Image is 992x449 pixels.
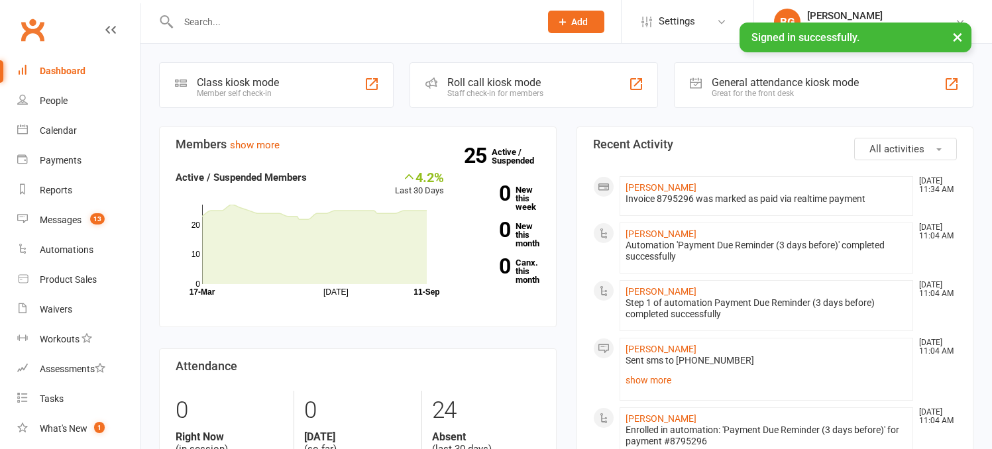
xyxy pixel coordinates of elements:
[17,265,140,295] a: Product Sales
[447,76,543,89] div: Roll call kiosk mode
[912,408,956,425] time: [DATE] 11:04 AM
[626,182,696,193] a: [PERSON_NAME]
[40,215,82,225] div: Messages
[40,304,72,315] div: Waivers
[304,391,412,430] div: 0
[16,13,49,46] a: Clubworx
[40,155,82,166] div: Payments
[17,295,140,324] a: Waivers
[395,170,444,198] div: Last 30 Days
[464,258,540,284] a: 0Canx. this month
[176,430,284,443] strong: Right Now
[492,138,550,175] a: 25Active / Suspended
[40,244,93,255] div: Automations
[712,89,859,98] div: Great for the front desk
[869,143,924,155] span: All activities
[17,324,140,354] a: Workouts
[197,76,279,89] div: Class kiosk mode
[17,384,140,414] a: Tasks
[17,56,140,86] a: Dashboard
[17,235,140,265] a: Automations
[712,76,859,89] div: General attendance kiosk mode
[447,89,543,98] div: Staff check-in for members
[90,213,105,224] span: 13
[464,185,540,211] a: 0New this week
[174,13,531,31] input: Search...
[912,281,956,298] time: [DATE] 11:04 AM
[176,360,540,373] h3: Attendance
[304,430,412,443] strong: [DATE]
[17,205,140,235] a: Messages 13
[626,355,754,366] span: Sent sms to [PHONE_NUMBER]
[176,138,540,151] h3: Members
[40,423,87,434] div: What's New
[197,89,279,98] div: Member self check-in
[17,86,140,116] a: People
[395,170,444,184] div: 4.2%
[626,413,696,424] a: [PERSON_NAME]
[593,138,958,151] h3: Recent Activity
[626,228,696,239] a: [PERSON_NAME]
[626,193,908,205] div: Invoice 8795296 was marked as paid via realtime payment
[40,364,105,374] div: Assessments
[626,297,908,320] div: Step 1 of automation Payment Due Reminder (3 days before) completed successfully
[17,354,140,384] a: Assessments
[17,414,140,444] a: What's New1
[40,185,72,195] div: Reports
[176,172,307,183] strong: Active / Suspended Members
[807,10,955,22] div: [PERSON_NAME]
[40,125,77,136] div: Calendar
[40,334,80,344] div: Workouts
[946,23,969,51] button: ×
[626,240,908,262] div: Automation 'Payment Due Reminder (3 days before)' completed successfully
[432,391,539,430] div: 24
[40,66,85,76] div: Dashboard
[17,146,140,175] a: Payments
[912,177,956,194] time: [DATE] 11:34 AM
[626,344,696,354] a: [PERSON_NAME]
[464,222,540,248] a: 0New this month
[17,116,140,146] a: Calendar
[774,9,800,35] div: BG
[548,11,604,33] button: Add
[659,7,695,36] span: Settings
[40,393,64,404] div: Tasks
[230,139,280,151] a: show more
[626,286,696,297] a: [PERSON_NAME]
[626,424,908,447] div: Enrolled in automation: 'Payment Due Reminder (3 days before)' for payment #8795296
[464,220,510,240] strong: 0
[464,183,510,203] strong: 0
[912,223,956,240] time: [DATE] 11:04 AM
[626,371,908,389] a: show more
[464,256,510,276] strong: 0
[40,95,68,106] div: People
[94,422,105,433] span: 1
[807,22,955,34] div: The Australian Academy Of Football
[571,17,588,27] span: Add
[176,391,284,430] div: 0
[432,430,539,443] strong: Absent
[17,175,140,205] a: Reports
[854,138,957,160] button: All activities
[464,146,492,166] strong: 25
[912,338,956,356] time: [DATE] 11:04 AM
[40,274,97,285] div: Product Sales
[751,31,859,44] span: Signed in successfully.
